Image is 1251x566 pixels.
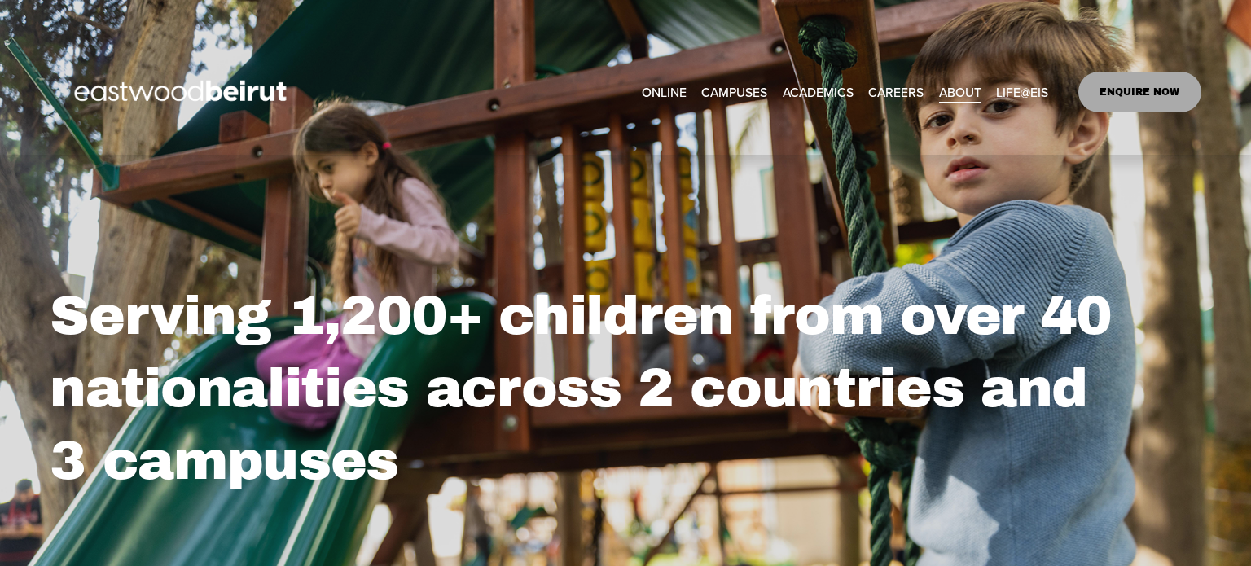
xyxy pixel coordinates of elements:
a: ENQUIRE NOW [1078,72,1201,112]
span: ABOUT [939,81,981,103]
a: ONLINE [642,80,687,105]
a: folder dropdown [996,80,1048,105]
img: EastwoodIS Global Site [50,50,315,134]
a: folder dropdown [701,80,767,105]
a: folder dropdown [783,80,854,105]
span: CAMPUSES [701,81,767,103]
a: folder dropdown [939,80,981,105]
a: CAREERS [868,80,924,105]
h2: Serving 1,200+ children from over 40 nationalities across 2 countries and 3 campuses [50,280,1201,497]
span: ACADEMICS [783,81,854,103]
span: LIFE@EIS [996,81,1048,103]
